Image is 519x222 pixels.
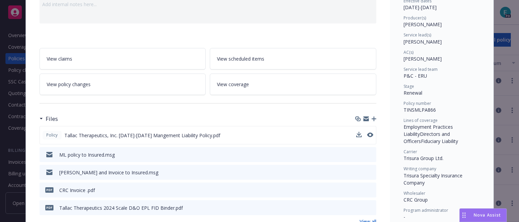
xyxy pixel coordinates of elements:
[210,74,376,95] a: View coverage
[404,124,454,137] span: Employment Practices Liability
[421,138,458,144] span: Fiduciary Liability
[474,212,501,218] span: Nova Assist
[217,81,249,88] span: View coverage
[404,32,431,38] span: Service lead(s)
[404,172,464,186] span: Trisura Specialty Insurance Company
[404,73,427,79] span: P&C - ERU
[45,132,59,138] span: Policy
[404,196,428,203] span: CRC Group
[404,49,413,55] span: AC(s)
[64,132,220,139] span: Tallac Therapeutics, Inc. [DATE]-[DATE] Mangement Liability Policy.pdf
[47,55,72,62] span: View claims
[404,55,442,62] span: [PERSON_NAME]
[45,205,53,210] span: pdf
[404,90,422,96] span: Renewal
[357,204,362,211] button: download file
[367,151,374,158] button: preview file
[46,114,58,123] h3: Files
[404,117,438,123] span: Lines of coverage
[40,114,58,123] div: Files
[367,187,374,194] button: preview file
[404,66,438,72] span: Service lead team
[47,81,91,88] span: View policy changes
[404,83,414,89] span: Stage
[59,187,95,194] div: CRC Invoice .pdf
[404,207,448,213] span: Program administrator
[404,155,443,161] span: Trisura Group Ltd.
[404,15,426,21] span: Producer(s)
[460,209,468,222] div: Drag to move
[40,74,206,95] a: View policy changes
[356,132,362,137] button: download file
[404,21,442,28] span: [PERSON_NAME]
[367,204,374,211] button: preview file
[404,149,417,155] span: Carrier
[367,132,373,137] button: preview file
[404,131,451,144] span: Directors and Officers
[210,48,376,69] a: View scheduled items
[45,187,53,192] span: pdf
[404,107,436,113] span: TINSMLPA866
[367,132,373,139] button: preview file
[42,1,374,8] div: Add internal notes here...
[459,208,507,222] button: Nova Assist
[404,166,436,172] span: Writing company
[357,187,362,194] button: download file
[217,55,264,62] span: View scheduled items
[357,169,362,176] button: download file
[404,190,425,196] span: Wholesaler
[59,204,183,211] div: Tallac Therapeutics 2024 Scale D&O EPL FID Binder.pdf
[404,213,405,220] span: -
[40,48,206,69] a: View claims
[59,169,158,176] div: [PERSON_NAME] and Invoice to Insured.msg
[59,151,115,158] div: ML policy to Insured.msg
[404,100,431,106] span: Policy number
[367,169,374,176] button: preview file
[357,151,362,158] button: download file
[404,38,442,45] span: [PERSON_NAME]
[356,132,362,139] button: download file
